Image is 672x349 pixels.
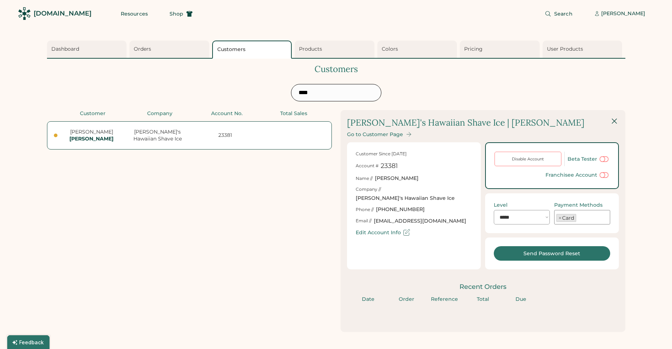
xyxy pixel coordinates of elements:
div: Level [494,202,508,208]
div: Date [351,296,385,303]
div: Email // [356,218,372,224]
div: Orders [134,46,207,53]
div: [PERSON_NAME] [375,175,419,182]
div: Pricing [464,46,538,53]
button: Resources [112,7,157,21]
div: Go to Customer Page [347,131,403,138]
div: Last seen today at 12:58 pm [54,134,57,137]
div: [PERSON_NAME] [601,10,645,17]
div: User Products [547,46,620,53]
div: Company // [356,186,381,193]
div: Name // [356,176,373,182]
div: Total [466,296,500,303]
div: Payment Methods [554,202,603,208]
div: Customer Since [DATE] [356,151,407,157]
button: Shop [161,7,201,21]
div: Edit Account Info [356,230,401,236]
div: Colors [382,46,455,53]
div: Customers [47,63,625,75]
div: [DOMAIN_NAME] [34,9,91,18]
div: Customers [217,46,289,53]
li: Card [556,214,576,222]
div: Due [504,296,538,303]
div: Customer [61,110,124,117]
img: Rendered Logo - Screens [18,7,31,20]
button: Disable Account [495,152,561,166]
span: Search [554,11,573,16]
div: Phone // [356,207,374,213]
button: Search [536,7,581,21]
div: [EMAIL_ADDRESS][DOMAIN_NAME] [374,218,466,225]
div: Reference [428,296,462,303]
div: 23381 [381,161,398,171]
button: Use this to limit an account deleting, copying, or editing products in their "My Products" page [599,171,609,180]
strong: [PERSON_NAME] [69,135,114,142]
div: Account No. [196,110,258,117]
div: [PERSON_NAME]'s Hawaiian Shave Ice [126,129,189,143]
div: [PERSON_NAME]'s Hawaiian Shave Ice [356,195,455,202]
div: Dashboard [51,46,125,53]
div: Recent Orders [347,282,619,291]
div: [PHONE_NUMBER] [376,206,425,213]
div: [PERSON_NAME] [62,129,122,143]
div: Total Sales [262,110,325,117]
iframe: Front Chat [638,316,669,348]
button: Send Password Reset [494,246,610,261]
div: Beta Tester [568,156,597,162]
span: Shop [170,11,183,16]
div: Products [299,46,372,53]
div: Franchisee Account [545,172,597,178]
div: 23381 [194,132,257,139]
div: Company [128,110,191,117]
div: Account # [356,163,378,169]
span: × [558,215,561,220]
div: Order [389,296,423,303]
div: [PERSON_NAME]'s Hawaiian Shave Ice | [PERSON_NAME] [347,117,585,129]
